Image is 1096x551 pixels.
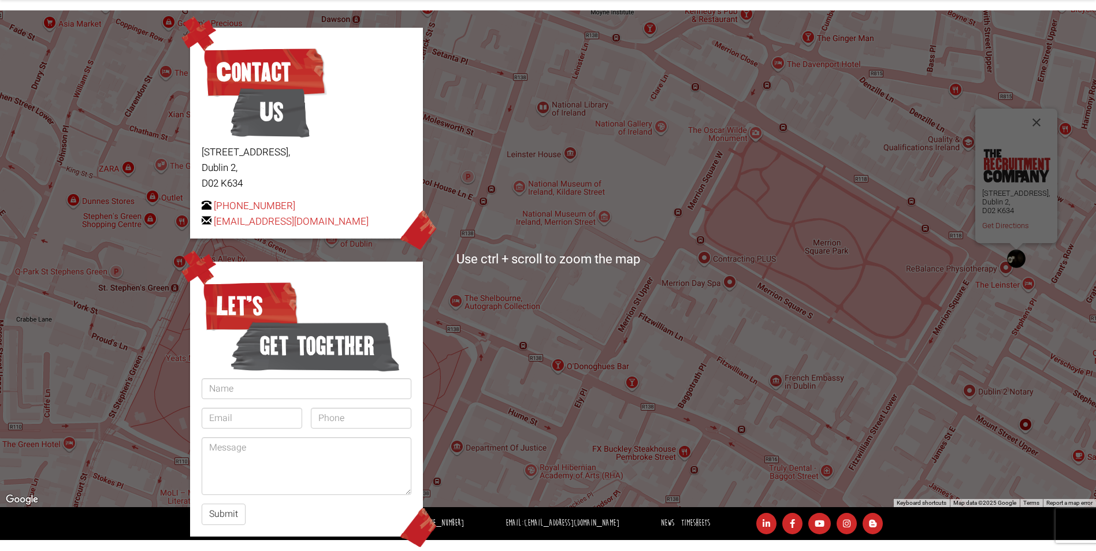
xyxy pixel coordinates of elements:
img: the-recruitment-company.png [983,149,1050,183]
a: News [661,518,674,528]
input: Phone [311,408,411,429]
a: Report a map error [1046,500,1093,506]
p: [STREET_ADDRESS], Dublin 2, D02 K634 [982,189,1050,215]
a: [EMAIL_ADDRESS][DOMAIN_NAME] [214,214,369,229]
span: Let’s [202,277,299,335]
span: get together [231,317,400,375]
a: Timesheets [681,518,710,528]
a: Open this area in Google Maps (opens a new window) [3,492,41,507]
button: Keyboard shortcuts [897,499,946,507]
span: Contact [202,43,327,101]
p: [STREET_ADDRESS], Dublin 2, D02 K634 [202,144,411,192]
button: Submit [202,504,246,525]
input: Name [202,378,411,399]
a: Get Directions [982,221,1029,230]
a: [PHONE_NUMBER] [417,518,464,528]
span: Us [231,83,310,141]
img: Google [3,492,41,507]
a: [EMAIL_ADDRESS][DOMAIN_NAME] [524,518,619,528]
a: [PHONE_NUMBER] [214,199,295,213]
input: Email [202,408,302,429]
div: The Recruitment Company [1007,250,1026,268]
li: Email: [503,515,622,532]
span: Map data ©2025 Google [953,500,1016,506]
button: Close [1023,109,1050,136]
a: Terms (opens in new tab) [1023,500,1039,506]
